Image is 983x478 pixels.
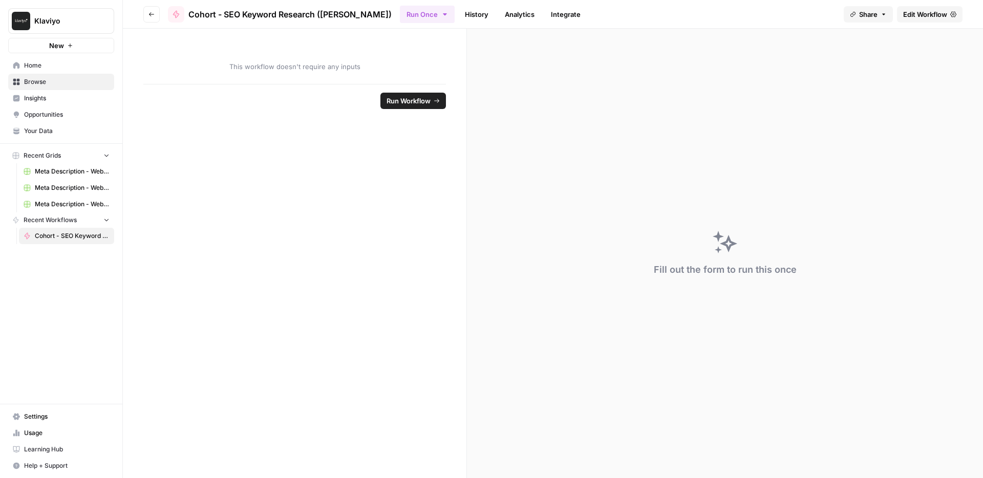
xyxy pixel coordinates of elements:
span: New [49,40,64,51]
span: Klaviyo [34,16,96,26]
span: Opportunities [24,110,110,119]
a: Meta Description - Web Page Grid (1) [19,180,114,196]
a: Usage [8,425,114,441]
button: Run Once [400,6,455,23]
span: Edit Workflow [903,9,947,19]
span: Home [24,61,110,70]
span: Cohort - SEO Keyword Research ([PERSON_NAME]) [188,8,392,20]
span: Learning Hub [24,445,110,454]
img: Klaviyo Logo [12,12,30,30]
a: Integrate [545,6,587,23]
span: Help + Support [24,461,110,470]
span: Usage [24,428,110,438]
button: New [8,38,114,53]
button: Recent Grids [8,148,114,163]
span: Settings [24,412,110,421]
button: Help + Support [8,458,114,474]
a: Insights [8,90,114,106]
span: Run Workflow [387,96,431,106]
a: History [459,6,495,23]
button: Workspace: Klaviyo [8,8,114,34]
span: Meta Description - Web Page Grid (2) [35,167,110,176]
span: Meta Description - Web Page Grid [35,200,110,209]
a: Edit Workflow [897,6,963,23]
span: Browse [24,77,110,86]
button: Run Workflow [380,93,446,109]
span: Recent Workflows [24,215,77,225]
span: Cohort - SEO Keyword Research ([PERSON_NAME]) [35,231,110,241]
span: Recent Grids [24,151,61,160]
span: Your Data [24,126,110,136]
a: Opportunities [8,106,114,123]
a: Meta Description - Web Page Grid (2) [19,163,114,180]
a: Analytics [499,6,541,23]
a: Learning Hub [8,441,114,458]
span: Share [859,9,878,19]
button: Share [844,6,893,23]
a: Browse [8,74,114,90]
span: Meta Description - Web Page Grid (1) [35,183,110,192]
span: This workflow doesn't require any inputs [143,61,446,72]
a: Settings [8,408,114,425]
a: Home [8,57,114,74]
span: Insights [24,94,110,103]
div: Fill out the form to run this once [654,263,797,277]
button: Recent Workflows [8,212,114,228]
a: Cohort - SEO Keyword Research ([PERSON_NAME]) [19,228,114,244]
a: Meta Description - Web Page Grid [19,196,114,212]
a: Cohort - SEO Keyword Research ([PERSON_NAME]) [168,6,392,23]
a: Your Data [8,123,114,139]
